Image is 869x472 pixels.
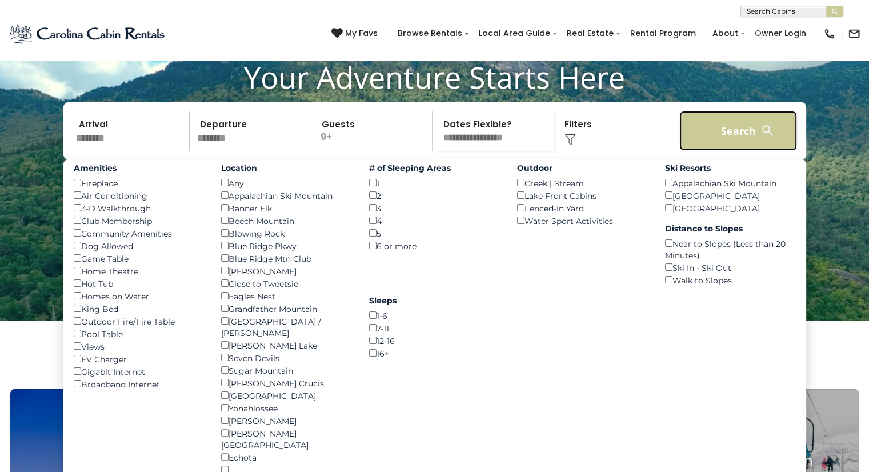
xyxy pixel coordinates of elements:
a: My Favs [331,27,381,40]
div: [GEOGRAPHIC_DATA] [221,389,352,402]
div: Close to Tweetsie [221,277,352,290]
p: 9+ [315,111,433,151]
label: Amenities [74,162,205,174]
div: Creek | Stream [517,177,648,189]
div: [GEOGRAPHIC_DATA] / [PERSON_NAME] [221,315,352,339]
div: Outdoor Fire/Fire Table [74,315,205,327]
div: Walk to Slopes [665,274,796,286]
a: Owner Login [749,25,812,42]
div: Fireplace [74,177,205,189]
div: Eagles Nest [221,290,352,302]
div: Beech Mountain [221,214,352,227]
div: King Bed [74,302,205,315]
img: mail-regular-black.png [848,27,860,40]
div: Sugar Mountain [221,364,352,377]
div: Appalachian Ski Mountain [665,177,796,189]
div: EV Charger [74,353,205,365]
h3: Select Your Destination [9,349,860,389]
div: Hot Tub [74,277,205,290]
div: Pool Table [74,327,205,340]
div: Ski In - Ski Out [665,261,796,274]
div: 12-16 [369,334,500,347]
div: Club Membership [74,214,205,227]
h1: Your Adventure Starts Here [9,59,860,95]
a: Rental Program [624,25,702,42]
a: Real Estate [561,25,619,42]
div: 7-11 [369,322,500,334]
div: Broadband Internet [74,378,205,390]
div: Yonahlossee [221,402,352,414]
div: Community Amenities [74,227,205,239]
div: Fenced-In Yard [517,202,648,214]
div: [PERSON_NAME] Crucis [221,377,352,389]
button: Search [679,111,798,151]
label: Ski Resorts [665,162,796,174]
img: phone-regular-black.png [823,27,836,40]
div: Lake Front Cabins [517,189,648,202]
div: Air Conditioning [74,189,205,202]
a: Browse Rentals [392,25,468,42]
div: Homes on Water [74,290,205,302]
div: 5 [369,227,500,239]
div: [PERSON_NAME] [221,265,352,277]
div: 6 or more [369,239,500,252]
div: 2 [369,189,500,202]
div: Blowing Rock [221,227,352,239]
img: search-regular-white.png [760,123,775,138]
div: Blue Ridge Mtn Club [221,252,352,265]
div: [PERSON_NAME][GEOGRAPHIC_DATA] [221,427,352,451]
div: Water Sport Activities [517,214,648,227]
div: Grandfather Mountain [221,302,352,315]
a: About [707,25,744,42]
div: Home Theatre [74,265,205,277]
div: [PERSON_NAME] Lake [221,339,352,351]
div: Dog Allowed [74,239,205,252]
div: 3 [369,202,500,214]
div: Blue Ridge Pkwy [221,239,352,252]
div: Seven Devils [221,351,352,364]
div: Game Table [74,252,205,265]
div: [GEOGRAPHIC_DATA] [665,202,796,214]
label: Sleeps [369,295,500,306]
div: Gigabit Internet [74,365,205,378]
div: 3-D Walkthrough [74,202,205,214]
span: My Favs [345,27,378,39]
div: Any [221,177,352,189]
div: Appalachian Ski Mountain [221,189,352,202]
img: Blue-2.png [9,22,167,45]
a: Local Area Guide [473,25,556,42]
label: Outdoor [517,162,648,174]
div: 4 [369,214,500,227]
div: 1 [369,177,500,189]
div: Banner Elk [221,202,352,214]
label: Distance to Slopes [665,223,796,234]
label: Location [221,162,352,174]
img: filter--v1.png [564,134,576,145]
div: [GEOGRAPHIC_DATA] [665,189,796,202]
div: Echota [221,451,352,463]
label: # of Sleeping Areas [369,162,500,174]
div: 16+ [369,347,500,359]
div: Views [74,340,205,353]
div: Near to Slopes (Less than 20 Minutes) [665,237,796,261]
div: 1-6 [369,309,500,322]
div: [PERSON_NAME] [221,414,352,427]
